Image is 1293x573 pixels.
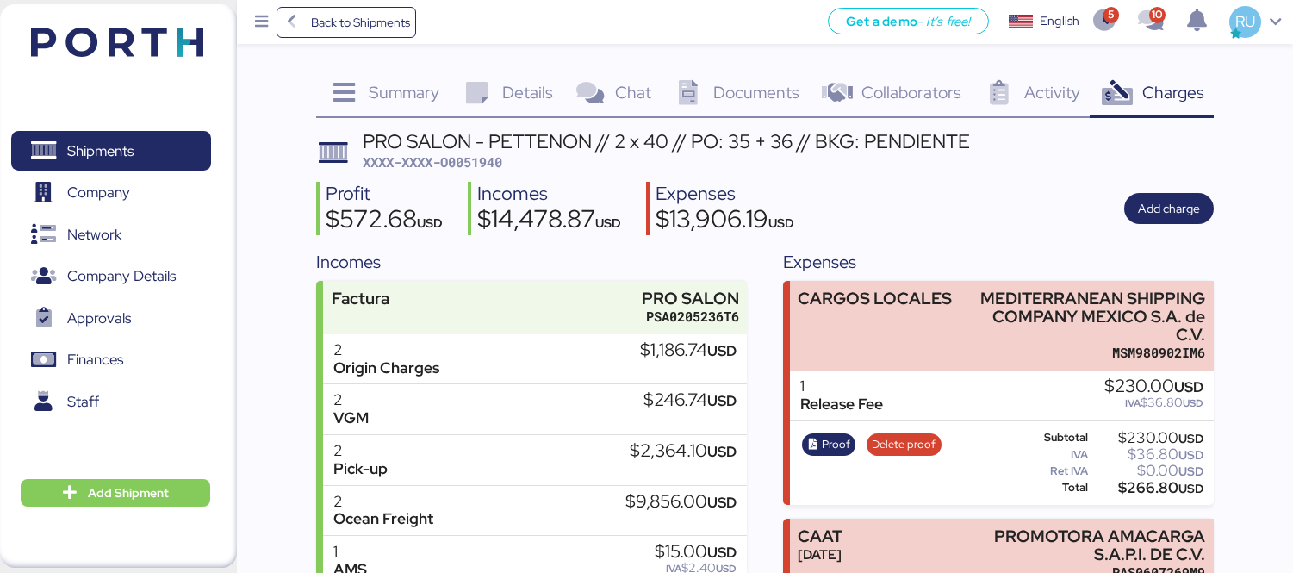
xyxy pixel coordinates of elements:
span: Add Shipment [88,483,169,503]
button: Add Shipment [21,479,210,507]
span: Finances [67,347,123,372]
div: Pick-up [333,460,388,478]
span: USD [768,215,794,231]
span: RU [1235,10,1255,33]
a: Company Details [11,257,211,296]
span: IVA [1125,396,1141,410]
div: $36.80 [1104,396,1203,409]
div: Ret IVA [1017,465,1088,477]
span: USD [1183,396,1203,410]
a: Back to Shipments [277,7,417,38]
div: CAAT [798,527,842,545]
span: XXXX-XXXX-O0051940 [363,153,502,171]
a: Network [11,215,211,254]
div: Profit [326,182,443,207]
div: $0.00 [1091,464,1203,477]
a: Staff [11,382,211,421]
div: 2 [333,341,439,359]
button: Add charge [1124,193,1214,224]
span: Charges [1142,81,1204,103]
button: Delete proof [867,433,942,456]
span: Proof [822,435,850,454]
div: $572.68 [326,207,443,236]
div: PRO SALON [642,290,739,308]
span: Approvals [67,306,131,331]
div: [DATE] [798,545,842,564]
div: 1 [800,377,883,395]
div: Factura [332,290,389,308]
span: Network [67,222,121,247]
span: USD [707,442,737,461]
span: USD [707,341,737,360]
span: USD [707,543,737,562]
div: $230.00 [1091,432,1203,445]
span: Staff [67,389,99,414]
div: $14,478.87 [477,207,621,236]
div: 2 [333,493,433,511]
span: Details [502,81,553,103]
div: Incomes [316,249,747,275]
div: Total [1017,482,1088,494]
div: Release Fee [800,395,883,414]
span: Collaborators [861,81,961,103]
div: PRO SALON - PETTENON // 2 x 40 // PO: 35 + 36 // BKG: PENDIENTE [363,132,970,151]
span: Company [67,180,130,205]
span: Activity [1024,81,1080,103]
span: Company Details [67,264,176,289]
span: Chat [615,81,651,103]
div: Ocean Freight [333,510,433,528]
div: PROMOTORA AMACARGA S.A.P.I. DE C.V. [961,527,1206,564]
span: USD [1178,447,1203,463]
a: Finances [11,340,211,380]
span: USD [1178,431,1203,446]
div: $230.00 [1104,377,1203,396]
div: $2,364.10 [630,442,737,461]
span: USD [1174,377,1203,396]
span: Back to Shipments [311,12,410,33]
div: 2 [333,391,369,409]
div: English [1040,12,1079,30]
div: VGM [333,409,369,427]
button: Menu [247,8,277,37]
span: USD [1178,464,1203,479]
span: Summary [369,81,439,103]
div: $15.00 [655,543,737,562]
div: 2 [333,442,388,460]
div: IVA [1017,449,1088,461]
div: $9,856.00 [625,493,737,512]
span: USD [595,215,621,231]
a: Company [11,173,211,213]
div: Expenses [783,249,1214,275]
div: Subtotal [1017,432,1088,444]
div: Origin Charges [333,359,439,377]
div: MEDITERRANEAN SHIPPING COMPANY MEXICO S.A. de C.V. [961,290,1206,344]
a: Approvals [11,298,211,338]
div: Expenses [656,182,794,207]
div: $1,186.74 [640,341,737,360]
div: CARGOS LOCALES [798,290,952,308]
div: Incomes [477,182,621,207]
div: $246.74 [643,391,737,410]
span: Documents [713,81,799,103]
div: 1 [333,543,367,561]
span: USD [1178,481,1203,496]
span: USD [707,391,737,410]
span: Delete proof [872,435,936,454]
div: MSM980902IM6 [961,344,1206,362]
a: Shipments [11,131,211,171]
span: Shipments [67,139,134,164]
div: $266.80 [1091,482,1203,495]
div: $36.80 [1091,448,1203,461]
button: Proof [802,433,855,456]
span: USD [707,493,737,512]
span: USD [417,215,443,231]
div: PSA0205236T6 [642,308,739,326]
div: $13,906.19 [656,207,794,236]
span: Add charge [1138,198,1200,219]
